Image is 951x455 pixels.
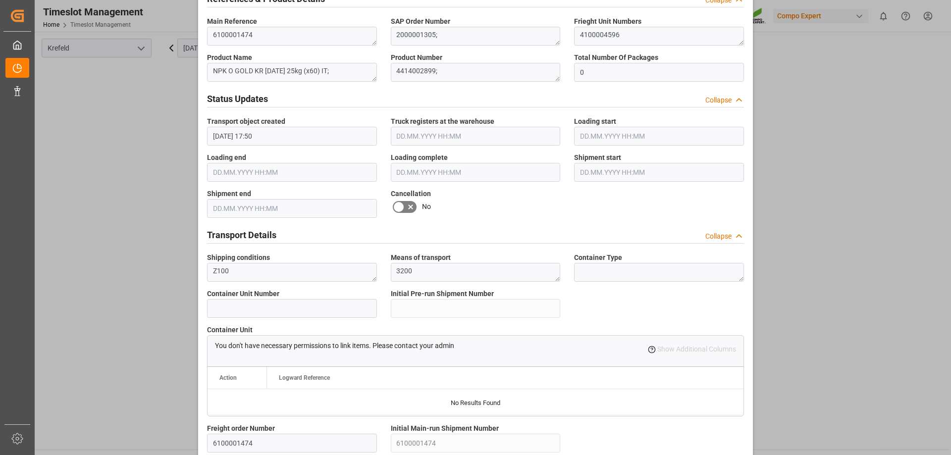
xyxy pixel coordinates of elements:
input: DD.MM.YYYY HH:MM [207,199,377,218]
span: Initial Main-run Shipment Number [391,423,499,434]
span: Total Number Of Packages [574,52,658,63]
p: You don't have necessary permissions to link items. Please contact your admin [215,341,454,351]
textarea: 4414002899; [391,63,561,82]
span: Freight order Number [207,423,275,434]
span: SAP Order Number [391,16,450,27]
span: Truck registers at the warehouse [391,116,494,127]
textarea: 4100004596 [574,27,744,46]
span: Loading end [207,152,246,163]
span: Shipment end [207,189,251,199]
span: Product Name [207,52,252,63]
span: Loading complete [391,152,448,163]
h2: Transport Details [207,228,276,242]
input: DD.MM.YYYY HH:MM [391,127,561,146]
span: No [422,202,431,212]
span: Transport object created [207,116,285,127]
span: Initial Pre-run Shipment Number [391,289,494,299]
div: Collapse [705,231,732,242]
span: Frieght Unit Numbers [574,16,641,27]
span: Container Unit [207,325,253,335]
span: Logward Reference [279,374,330,381]
span: Shipping conditions [207,253,270,263]
div: Collapse [705,95,732,105]
span: Product Number [391,52,442,63]
div: Action [219,374,237,381]
textarea: Z100 [207,263,377,282]
input: DD.MM.YYYY HH:MM [391,163,561,182]
span: Shipment start [574,152,621,163]
input: DD.MM.YYYY HH:MM [574,127,744,146]
input: DD.MM.YYYY HH:MM [207,127,377,146]
textarea: 6100001474 [207,27,377,46]
input: DD.MM.YYYY HH:MM [574,163,744,182]
input: DD.MM.YYYY HH:MM [207,163,377,182]
span: Main Reference [207,16,257,27]
textarea: 2000001305; [391,27,561,46]
span: Container Unit Number [207,289,279,299]
span: Loading start [574,116,616,127]
span: Cancellation [391,189,431,199]
textarea: 3200 [391,263,561,282]
span: Means of transport [391,253,451,263]
h2: Status Updates [207,92,268,105]
span: Container Type [574,253,622,263]
textarea: NPK O GOLD KR [DATE] 25kg (x60) IT; [207,63,377,82]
